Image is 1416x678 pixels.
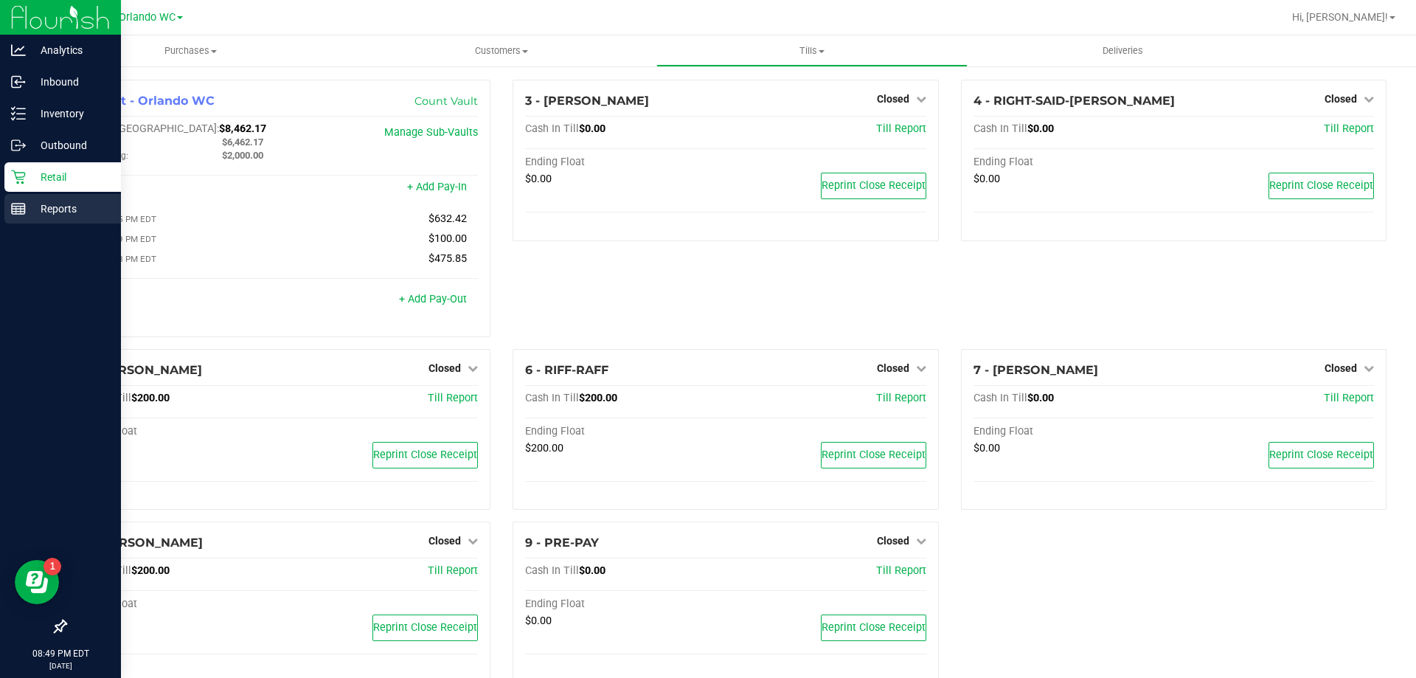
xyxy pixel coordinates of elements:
[877,93,909,105] span: Closed
[77,363,202,377] span: 5 - [PERSON_NAME]
[372,615,478,641] button: Reprint Close Receipt
[384,126,478,139] a: Manage Sub-Vaults
[525,615,552,627] span: $0.00
[26,41,114,59] p: Analytics
[656,35,967,66] a: Tills
[525,598,726,611] div: Ending Float
[407,181,467,193] a: + Add Pay-In
[525,122,579,135] span: Cash In Till
[525,425,726,438] div: Ending Float
[11,138,26,153] inline-svg: Outbound
[222,150,263,161] span: $2,000.00
[525,536,599,550] span: 9 - PRE-PAY
[1269,449,1373,461] span: Reprint Close Receipt
[821,173,926,199] button: Reprint Close Receipt
[579,564,605,577] span: $0.00
[428,535,461,547] span: Closed
[1268,442,1374,468] button: Reprint Close Receipt
[428,362,461,374] span: Closed
[974,122,1027,135] span: Cash In Till
[77,94,215,108] span: 1 - Vault - Orlando WC
[525,442,563,454] span: $200.00
[1324,122,1374,135] a: Till Report
[525,94,649,108] span: 3 - [PERSON_NAME]
[26,73,114,91] p: Inbound
[974,173,1000,185] span: $0.00
[77,598,278,611] div: Ending Float
[11,75,26,89] inline-svg: Inbound
[7,660,114,671] p: [DATE]
[428,392,478,404] a: Till Report
[1324,392,1374,404] a: Till Report
[1292,11,1388,23] span: Hi, [PERSON_NAME]!
[1325,93,1357,105] span: Closed
[876,392,926,404] a: Till Report
[579,122,605,135] span: $0.00
[822,621,926,634] span: Reprint Close Receipt
[414,94,478,108] a: Count Vault
[7,647,114,660] p: 08:49 PM EDT
[26,168,114,186] p: Retail
[974,156,1174,169] div: Ending Float
[346,35,656,66] a: Customers
[428,564,478,577] a: Till Report
[119,11,176,24] span: Orlando WC
[428,212,467,225] span: $632.42
[77,425,278,438] div: Ending Float
[974,425,1174,438] div: Ending Float
[822,449,926,461] span: Reprint Close Receipt
[1325,362,1357,374] span: Closed
[877,362,909,374] span: Closed
[131,564,170,577] span: $200.00
[821,615,926,641] button: Reprint Close Receipt
[11,170,26,184] inline-svg: Retail
[35,35,346,66] a: Purchases
[822,179,926,192] span: Reprint Close Receipt
[399,293,467,305] a: + Add Pay-Out
[26,136,114,154] p: Outbound
[525,173,552,185] span: $0.00
[77,536,203,550] span: 8 - [PERSON_NAME]
[373,621,477,634] span: Reprint Close Receipt
[974,442,1000,454] span: $0.00
[11,43,26,58] inline-svg: Analytics
[876,564,926,577] a: Till Report
[26,200,114,218] p: Reports
[579,392,617,404] span: $200.00
[44,558,61,575] iframe: Resource center unread badge
[372,442,478,468] button: Reprint Close Receipt
[525,392,579,404] span: Cash In Till
[821,442,926,468] button: Reprint Close Receipt
[373,449,477,461] span: Reprint Close Receipt
[77,182,278,196] div: Pay-Ins
[77,294,278,308] div: Pay-Outs
[974,363,1098,377] span: 7 - [PERSON_NAME]
[1269,179,1373,192] span: Reprint Close Receipt
[11,106,26,121] inline-svg: Inventory
[968,35,1278,66] a: Deliveries
[26,105,114,122] p: Inventory
[1027,122,1054,135] span: $0.00
[1027,392,1054,404] span: $0.00
[428,252,467,265] span: $475.85
[347,44,656,58] span: Customers
[657,44,966,58] span: Tills
[15,560,59,604] iframe: Resource center
[525,156,726,169] div: Ending Float
[35,44,346,58] span: Purchases
[77,122,219,135] span: Cash In [GEOGRAPHIC_DATA]:
[428,232,467,245] span: $100.00
[1268,173,1374,199] button: Reprint Close Receipt
[876,122,926,135] a: Till Report
[525,564,579,577] span: Cash In Till
[974,94,1175,108] span: 4 - RIGHT-SAID-[PERSON_NAME]
[525,363,608,377] span: 6 - RIFF-RAFF
[131,392,170,404] span: $200.00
